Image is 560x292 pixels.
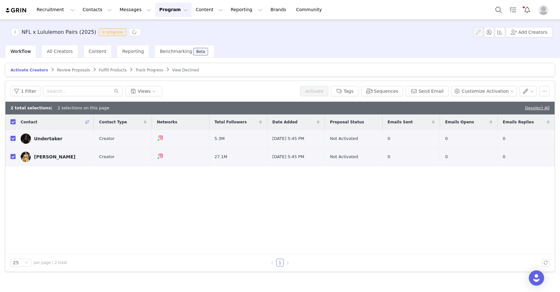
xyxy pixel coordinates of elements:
div: | 2 selections on this page [10,105,109,111]
span: Content [89,49,107,54]
span: [object Object] [11,28,141,36]
span: 0 [388,154,390,160]
span: Activate Creators [10,68,48,72]
a: Community [292,3,329,17]
span: In progress [99,28,126,36]
div: 25 [13,259,19,266]
img: grin logo [5,7,27,13]
img: placeholder-profile.jpg [538,5,549,15]
a: Undertaker [21,134,89,144]
img: 2525ae38-f95c-4d63-83a8-2952acafe41d.jpg [21,152,31,162]
span: Creator [99,135,115,142]
button: Profile [535,5,555,15]
span: Contact [21,119,37,125]
span: View Declined [172,68,199,72]
span: All Creators [47,49,73,54]
div: Undertaker [34,136,62,141]
span: Not Activated [330,154,358,160]
span: Proposal Status [330,119,364,125]
img: instagram.svg [158,153,163,158]
span: 0 [445,154,448,160]
button: Send Email [406,86,449,96]
a: [PERSON_NAME] [21,152,89,162]
button: Contacts [79,3,115,17]
span: Benchmarking [160,49,192,54]
a: Deselect All [525,106,549,110]
button: Activate [300,86,328,96]
span: Reporting [122,49,144,54]
span: Contact Type [99,119,127,125]
span: Total Followers [214,119,247,125]
span: per page | 2 total [34,260,67,266]
button: Messages [116,3,155,17]
img: 4e45dc46-8e33-42bc-a88c-746e1a804247--s.jpg [21,134,31,144]
span: Emails Replies [503,119,534,125]
span: 0 [388,135,390,142]
a: Tasks [506,3,520,17]
button: Sequences [361,86,403,96]
h3: NFL x Lululemon Pairs (2025) [22,28,96,36]
button: Content [192,3,227,17]
span: 27.1M [214,154,227,160]
i: icon: left [270,261,274,265]
i: icon: search [114,89,119,93]
span: 5.3M [214,135,225,142]
a: 1 [276,259,283,266]
span: Date Added [272,119,297,125]
i: icon: down [24,261,28,265]
button: Reporting [227,3,266,17]
button: Notifications [520,3,534,17]
img: instagram.svg [158,135,163,140]
span: [DATE] 5:45 PM [272,154,304,160]
li: Previous Page [269,259,276,266]
button: Add Creators [506,27,552,37]
button: Views [125,86,162,96]
button: 1 Filter [10,86,40,96]
span: Emails Opens [445,119,474,125]
span: Emails Sent [388,119,413,125]
button: Search [492,3,506,17]
span: Not Activated [330,135,358,142]
span: 0 [445,135,448,142]
button: Customize Activation [451,86,517,96]
li: 1 [276,259,284,266]
input: Search... [43,86,122,96]
button: Recruitment [33,3,79,17]
button: Tags [331,86,359,96]
span: [DATE] 5:45 PM [272,135,304,142]
span: Networks [157,119,177,125]
button: Program [155,3,192,17]
i: icon: right [286,261,290,265]
div: Open Intercom Messenger [529,270,544,286]
div: [PERSON_NAME] [34,154,75,159]
a: Brands [267,3,292,17]
span: Creator [99,154,115,160]
span: Track Progress [136,68,163,72]
span: Review Proposals [57,68,90,72]
span: Workflow [10,49,31,54]
div: Beta [196,50,205,54]
li: Next Page [284,259,291,266]
b: 2 total selections [10,106,51,110]
span: Fulfill Products [99,68,127,72]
